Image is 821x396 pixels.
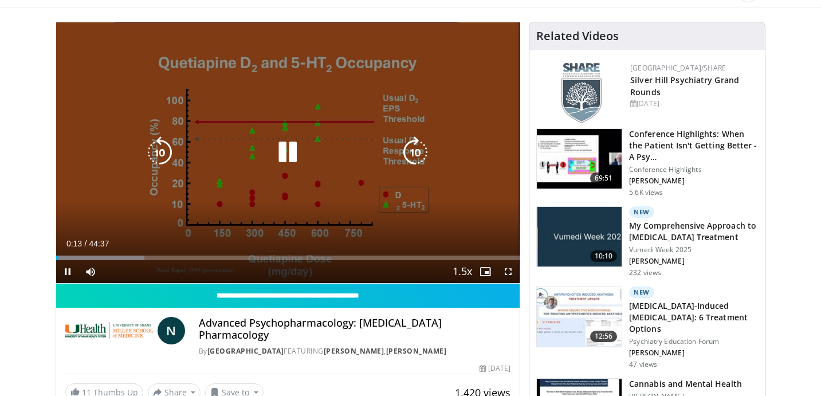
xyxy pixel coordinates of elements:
img: University of Miami [65,317,153,344]
h4: Advanced Psychopharmacology: [MEDICAL_DATA] Pharmacology [199,317,510,342]
a: N [158,317,185,344]
button: Pause [56,260,79,283]
h3: Conference Highlights: When the Patient Isn't Getting Better - A Psy… [629,128,758,163]
button: Playback Rate [451,260,474,283]
a: Silver Hill Psychiatry Grand Rounds [630,75,739,97]
a: [PERSON_NAME] [386,346,447,356]
span: 12:56 [590,331,618,342]
a: 12:56 New [MEDICAL_DATA]-Induced [MEDICAL_DATA]: 6 Treatment Options Psychiatry Education Forum [... [536,287,758,369]
h3: My Comprehensive Approach to [MEDICAL_DATA] Treatment [629,220,758,243]
button: Enable picture-in-picture mode [474,260,497,283]
a: [PERSON_NAME] [324,346,384,356]
p: Vumedi Week 2025 [629,245,758,254]
span: / [85,239,87,248]
img: 4362ec9e-0993-4580-bfd4-8e18d57e1d49.150x105_q85_crop-smart_upscale.jpg [537,129,622,189]
img: f8aaeb6d-318f-4fcf-bd1d-54ce21f29e87.png.150x105_q85_autocrop_double_scale_upscale_version-0.2.png [561,63,602,123]
p: 5.6K views [629,188,663,197]
span: 44:37 [89,239,109,248]
button: Fullscreen [497,260,520,283]
button: Mute [79,260,102,283]
h3: [MEDICAL_DATA]-Induced [MEDICAL_DATA]: 6 Treatment Options [629,300,758,335]
div: Progress Bar [56,256,520,260]
h4: Related Videos [536,29,619,43]
a: [GEOGRAPHIC_DATA]/SHARE [630,63,726,73]
div: [DATE] [630,99,756,109]
p: Conference Highlights [629,165,758,174]
video-js: Video Player [56,22,520,284]
a: 10:10 New My Comprehensive Approach to [MEDICAL_DATA] Treatment Vumedi Week 2025 [PERSON_NAME] 23... [536,206,758,277]
p: [PERSON_NAME] [629,348,758,358]
img: acc69c91-7912-4bad-b845-5f898388c7b9.150x105_q85_crop-smart_upscale.jpg [537,287,622,347]
a: 69:51 Conference Highlights: When the Patient Isn't Getting Better - A Psy… Conference Highlights... [536,128,758,197]
span: 69:51 [590,172,618,184]
p: Psychiatry Education Forum [629,337,758,346]
img: ae1082c4-cc90-4cd6-aa10-009092bfa42a.jpg.150x105_q85_crop-smart_upscale.jpg [537,207,622,266]
span: 0:13 [66,239,82,248]
div: [DATE] [480,363,510,374]
p: New [629,206,654,218]
h3: Cannabis and Mental Health [629,378,742,390]
div: By FEATURING , [199,346,510,356]
a: [GEOGRAPHIC_DATA] [207,346,284,356]
p: New [629,287,654,298]
span: 10:10 [590,250,618,262]
p: [PERSON_NAME] [629,257,758,266]
p: [PERSON_NAME] [629,177,758,186]
p: 232 views [629,268,661,277]
p: 47 views [629,360,657,369]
